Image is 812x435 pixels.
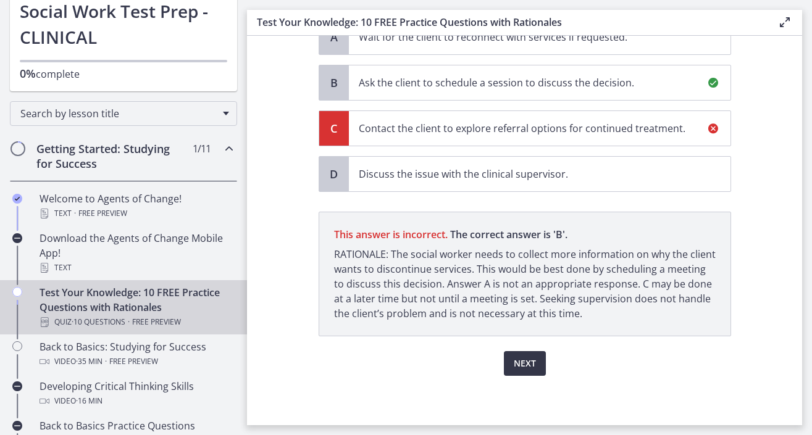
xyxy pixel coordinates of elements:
div: Quiz [40,315,232,329]
span: Free preview [132,315,181,329]
div: Search by lesson title [10,101,237,126]
div: Video [40,354,232,369]
span: · [105,354,107,369]
p: Ask the client to schedule a session to discuss the decision. [359,75,696,90]
span: 1 / 11 [193,141,211,156]
p: RATIONALE: The social worker needs to collect more information on why the client wants to discont... [334,247,716,321]
i: Completed [12,194,22,204]
span: C [327,121,341,136]
span: ' B ' [553,228,567,241]
span: 0% [20,66,36,81]
p: complete [20,66,227,81]
span: The correct answer is [334,227,716,242]
span: D [327,167,341,181]
h3: Test Your Knowledge: 10 FREE Practice Questions with Rationales [257,15,758,30]
div: Video [40,394,232,408]
span: · 16 min [76,394,103,408]
span: Search by lesson title [20,107,217,120]
span: A [327,30,341,44]
div: Text [40,206,232,221]
p: Wait for the client to reconnect with services if requested. [359,30,696,44]
span: · 10 Questions [72,315,125,329]
div: Download the Agents of Change Mobile App! [40,231,232,275]
p: Contact the client to explore referral options for continued treatment. [359,121,696,136]
span: This answer is incorrect. [334,228,448,241]
button: Next [504,351,546,376]
div: Text [40,260,232,275]
span: · [74,206,76,221]
div: Test Your Knowledge: 10 FREE Practice Questions with Rationales [40,285,232,329]
span: Free preview [109,354,158,369]
span: Next [514,356,536,371]
div: Welcome to Agents of Change! [40,191,232,221]
div: Developing Critical Thinking Skills [40,379,232,408]
span: Free preview [78,206,127,221]
span: · [128,315,130,329]
span: · 35 min [76,354,103,369]
p: Discuss the issue with the clinical supervisor. [359,167,696,181]
h2: Getting Started: Studying for Success [36,141,187,171]
span: B [327,75,341,90]
div: Back to Basics: Studying for Success [40,339,232,369]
